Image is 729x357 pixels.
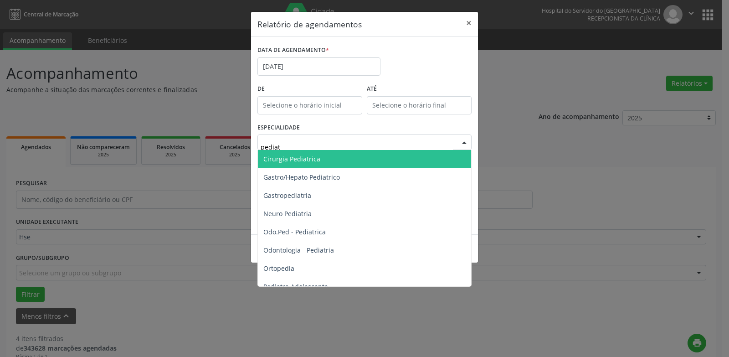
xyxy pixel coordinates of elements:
label: De [257,82,362,96]
span: Gastropediatria [263,191,311,200]
button: Close [460,12,478,34]
span: Gastro/Hepato Pediatrico [263,173,340,181]
span: Odo.Ped - Pediatrica [263,228,326,236]
h5: Relatório de agendamentos [257,18,362,30]
span: Cirurgia Pediatrica [263,155,320,163]
input: Selecione o horário inicial [257,96,362,114]
input: Selecione uma data ou intervalo [257,57,380,76]
span: Neuro Pediatria [263,209,312,218]
label: ESPECIALIDADE [257,121,300,135]
label: ATÉ [367,82,472,96]
input: Seleciona uma especialidade [261,138,453,156]
span: Ortopedia [263,264,294,273]
span: Pediatra Adolescente [263,282,328,291]
label: DATA DE AGENDAMENTO [257,43,329,57]
input: Selecione o horário final [367,96,472,114]
span: Odontologia - Pediatria [263,246,334,254]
